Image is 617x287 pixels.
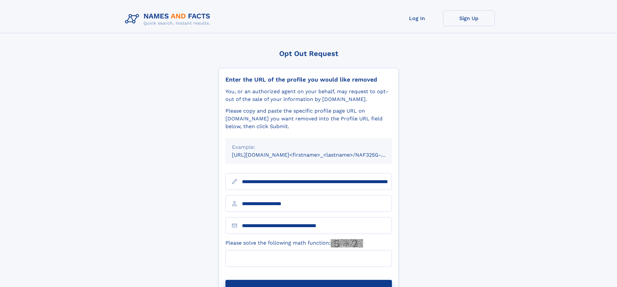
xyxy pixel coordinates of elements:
[232,143,385,151] div: Example:
[443,10,495,26] a: Sign Up
[225,88,392,103] div: You, or an authorized agent on your behalf, may request to opt-out of the sale of your informatio...
[232,152,404,158] small: [URL][DOMAIN_NAME]<firstname>_<lastname>/NAF325G-xxxxxxxx
[225,107,392,130] div: Please copy and paste the specific profile page URL on [DOMAIN_NAME] you want removed into the Pr...
[225,76,392,83] div: Enter the URL of the profile you would like removed
[225,239,363,248] label: Please solve the following math function:
[219,50,399,58] div: Opt Out Request
[122,10,216,28] img: Logo Names and Facts
[391,10,443,26] a: Log In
